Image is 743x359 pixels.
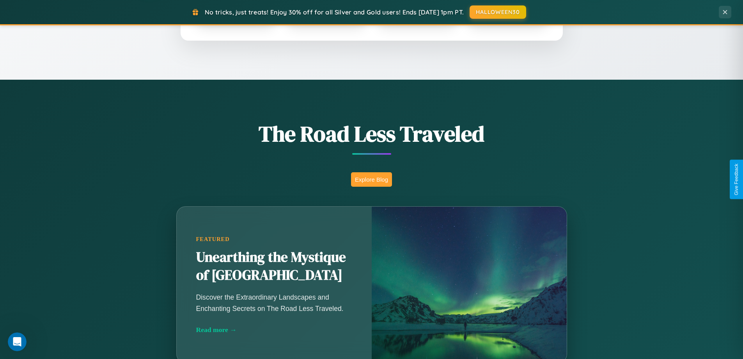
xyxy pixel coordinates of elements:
h1: The Road Less Traveled [138,119,606,149]
button: HALLOWEEN30 [470,5,526,19]
button: Explore Blog [351,172,392,187]
span: No tricks, just treats! Enjoy 30% off for all Silver and Gold users! Ends [DATE] 1pm PT. [205,8,464,16]
div: Read more → [196,326,352,334]
div: Give Feedback [734,164,739,195]
h2: Unearthing the Mystique of [GEOGRAPHIC_DATA] [196,248,352,284]
div: Featured [196,236,352,243]
p: Discover the Extraordinary Landscapes and Enchanting Secrets on The Road Less Traveled. [196,292,352,314]
iframe: Intercom live chat [8,332,27,351]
